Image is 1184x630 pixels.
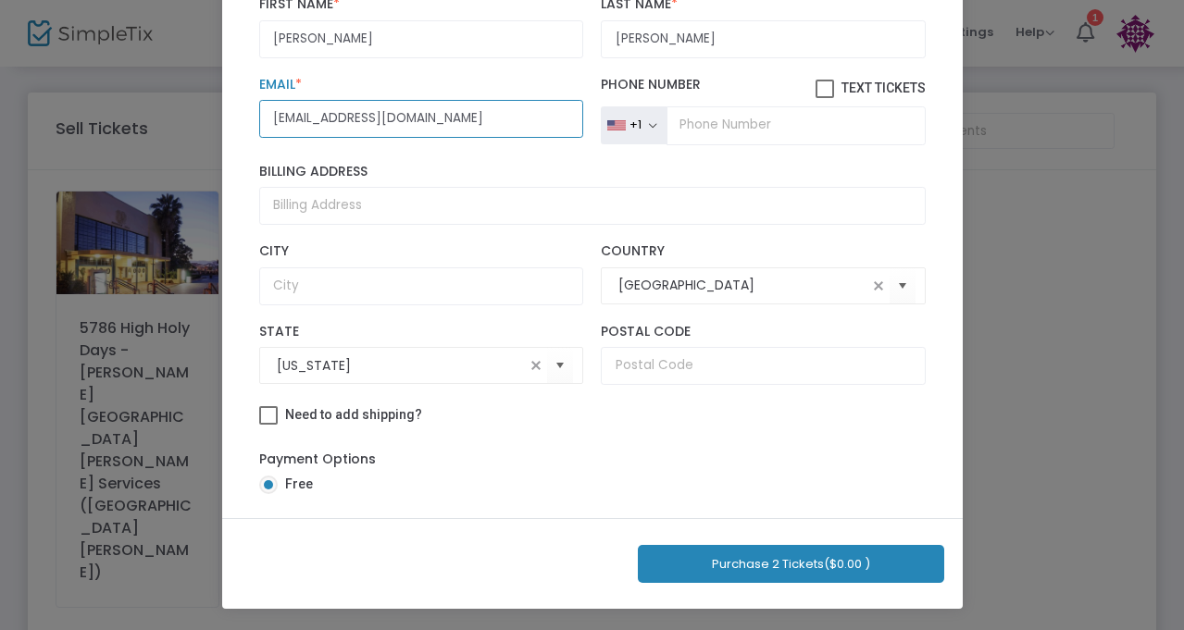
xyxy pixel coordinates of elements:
[259,267,583,305] input: City
[259,100,583,138] input: Email
[841,80,926,95] span: Text Tickets
[259,164,926,180] label: Billing Address
[259,324,583,340] label: State
[618,276,866,295] input: Select Country
[601,77,925,99] label: Phone Number
[259,450,376,469] label: Payment Options
[601,20,925,58] input: Last Name
[601,243,925,260] label: Country
[278,475,313,494] span: Free
[890,266,916,304] button: Select
[547,347,573,385] button: Select
[259,77,583,93] label: Email
[601,347,925,385] input: Postal Code
[867,275,890,297] span: clear
[667,106,925,145] input: Phone Number
[525,354,547,377] span: clear
[277,356,525,376] input: Select State
[259,187,926,225] input: Billing Address
[259,243,583,260] label: City
[259,20,583,58] input: First Name
[601,324,925,340] label: Postal Code
[638,545,944,583] button: Purchase 2 Tickets($0.00 )
[601,106,667,145] button: +1
[285,407,422,422] span: Need to add shipping?
[629,117,642,132] div: +1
